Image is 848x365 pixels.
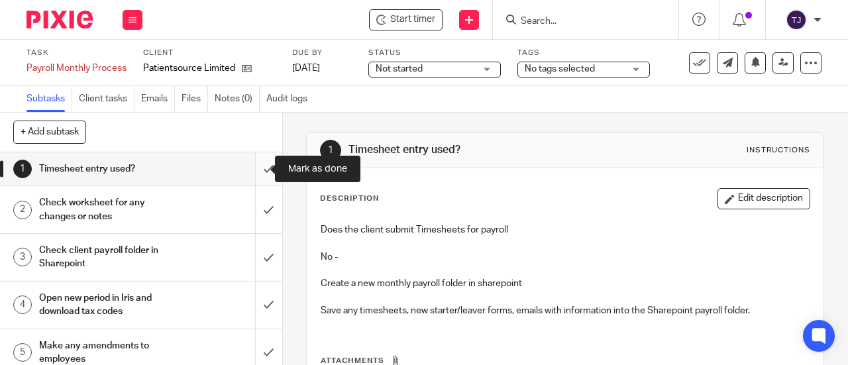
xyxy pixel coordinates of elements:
p: No - [321,250,810,264]
h1: Open new period in Iris and download tax codes [39,288,174,322]
p: Patientsource Limited [143,62,235,75]
h1: Timesheet entry used? [348,143,594,157]
span: [DATE] [292,64,320,73]
a: Notes (0) [215,86,260,112]
div: 4 [13,295,32,314]
div: 2 [13,201,32,219]
a: Subtasks [26,86,72,112]
label: Status [368,48,501,58]
label: Task [26,48,127,58]
input: Search [519,16,639,28]
label: Due by [292,48,352,58]
a: Client tasks [79,86,134,112]
div: 1 [13,160,32,178]
div: Patientsource Limited - Payroll Monthly Process [369,9,443,30]
p: Does the client submit Timesheets for payroll [321,223,810,236]
button: + Add subtask [13,121,86,143]
div: 3 [13,248,32,266]
a: Files [182,86,208,112]
p: Save any timesheets, new starter/leaver forms, emails with information into the Sharepoint payrol... [321,304,810,317]
button: Edit description [717,188,810,209]
span: Attachments [321,357,384,364]
span: Start timer [390,13,435,26]
h1: Check client payroll folder in Sharepoint [39,240,174,274]
a: Emails [141,86,175,112]
img: Pixie [26,11,93,28]
a: Audit logs [266,86,314,112]
div: Payroll Monthly Process [26,62,127,75]
div: 1 [320,140,341,161]
p: Create a new monthly payroll folder in sharepoint [321,277,810,290]
label: Client [143,48,276,58]
label: Tags [517,48,650,58]
h1: Check worksheet for any changes or notes [39,193,174,227]
h1: Timesheet entry used? [39,159,174,179]
span: No tags selected [525,64,595,74]
p: Description [320,193,379,204]
span: Not started [376,64,423,74]
div: 5 [13,343,32,362]
img: svg%3E [786,9,807,30]
div: Instructions [747,145,810,156]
